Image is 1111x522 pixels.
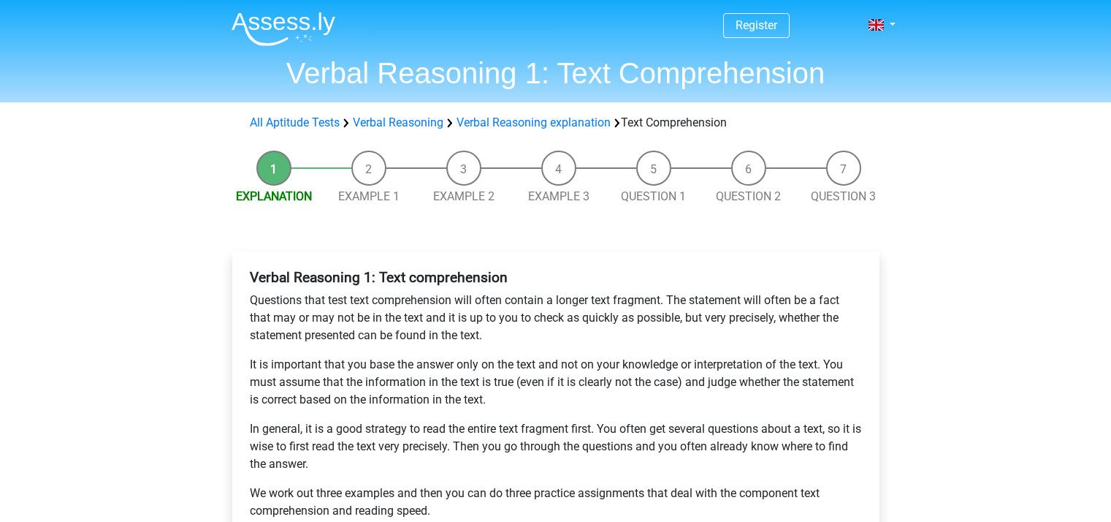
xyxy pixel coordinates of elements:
a: Verbal Reasoning [353,116,443,129]
a: Register [736,18,777,32]
b: Verbal Reasoning 1: Text comprehension [250,269,508,286]
a: Example 2 [433,189,495,203]
a: Question 3 [811,189,876,203]
p: In general, it is a good strategy to read the entire text fragment first. You often get several q... [250,420,862,473]
p: We work out three examples and then you can do three practice assignments that deal with the comp... [250,485,862,520]
a: Verbal Reasoning explanation [457,116,611,129]
a: Question 2 [716,189,781,203]
a: Question 1 [621,189,686,203]
a: All Aptitude Tests [250,116,340,129]
img: Assessly [232,12,335,46]
a: Example 3 [528,189,589,203]
div: Text Comprehension [244,114,868,132]
h1: Verbal Reasoning 1: Text Comprehension [220,56,892,91]
a: Explanation [236,189,312,203]
p: Questions that test text comprehension will often contain a longer text fragment. The statement w... [250,292,862,344]
a: Example 1 [338,189,400,203]
p: It is important that you base the answer only on the text and not on your knowledge or interpreta... [250,356,862,409]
